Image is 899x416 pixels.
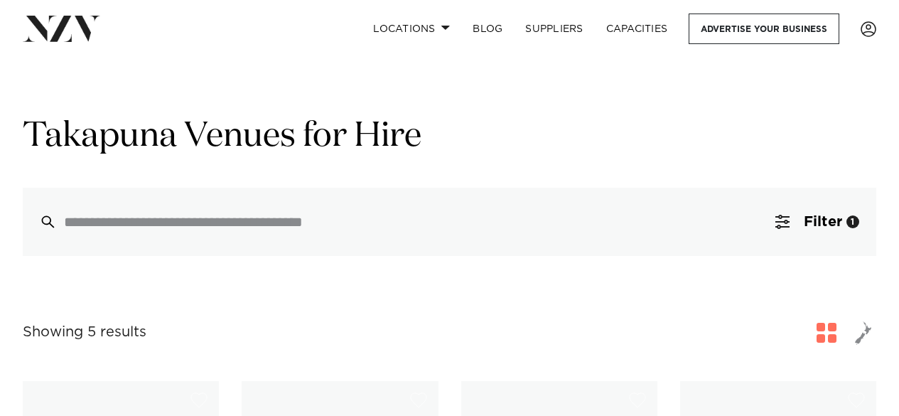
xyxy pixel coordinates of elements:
a: Advertise your business [689,14,839,44]
a: Locations [362,14,461,44]
h1: Takapuna Venues for Hire [23,114,876,159]
div: 1 [846,215,859,228]
a: Capacities [595,14,679,44]
div: Showing 5 results [23,321,146,343]
a: BLOG [461,14,514,44]
a: SUPPLIERS [514,14,594,44]
button: Filter1 [758,188,876,256]
span: Filter [804,215,842,229]
img: nzv-logo.png [23,16,100,41]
